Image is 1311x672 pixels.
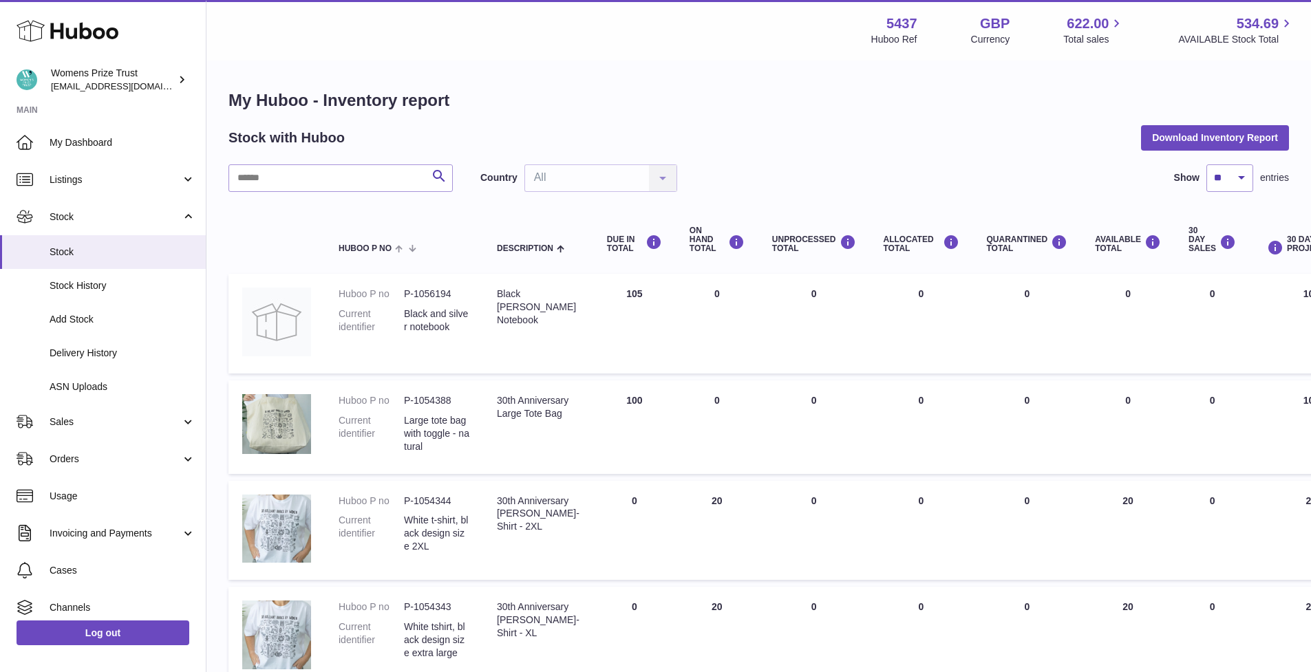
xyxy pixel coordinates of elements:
span: Total sales [1063,33,1125,46]
span: My Dashboard [50,136,195,149]
span: AVAILABLE Stock Total [1178,33,1294,46]
img: product image [242,394,311,454]
dd: P-1056194 [404,288,469,301]
dd: White t-shirt, black design size 2XL [404,514,469,553]
td: 0 [1081,274,1175,373]
dd: P-1054343 [404,600,469,614]
strong: GBP [980,14,1010,33]
strong: 5437 [886,14,917,33]
a: Log out [17,620,189,645]
a: 622.00 Total sales [1063,14,1125,46]
span: 0 [1024,495,1030,506]
label: Country [480,171,518,184]
div: Huboo Ref [871,33,917,46]
td: 0 [1175,274,1250,373]
td: 0 [758,274,870,373]
div: QUARANTINED Total [987,235,1068,253]
span: Orders [50,453,181,466]
h1: My Huboo - Inventory report [228,89,1289,111]
span: 622.00 [1067,14,1109,33]
div: ALLOCATED Total [884,235,959,253]
span: 534.69 [1237,14,1279,33]
td: 0 [1175,481,1250,581]
dt: Huboo P no [339,600,404,614]
span: Delivery History [50,347,195,360]
td: 100 [593,380,676,474]
span: Sales [50,415,181,429]
span: Cases [50,564,195,577]
td: 0 [870,274,973,373]
span: Listings [50,173,181,186]
dt: Current identifier [339,514,404,553]
span: Usage [50,490,195,503]
dt: Current identifier [339,620,404,660]
div: Currency [971,33,1010,46]
dt: Current identifier [339,414,404,453]
div: AVAILABLE Total [1095,235,1161,253]
dt: Current identifier [339,307,404,334]
div: 30th Anniversary [PERSON_NAME]-Shirt - 2XL [497,495,579,534]
label: Show [1174,171,1200,184]
td: 20 [676,481,758,581]
span: Huboo P no [339,244,392,253]
dt: Huboo P no [339,288,404,301]
div: ON HAND Total [690,226,745,254]
dt: Huboo P no [339,495,404,508]
span: entries [1260,171,1289,184]
img: product image [242,600,311,669]
dd: Large tote bag with toggle - natural [404,414,469,453]
dd: Black and silver notebook [404,307,469,334]
span: [EMAIL_ADDRESS][DOMAIN_NAME] [51,80,202,91]
td: 0 [870,380,973,474]
dd: White tshirt, black design size extra large [404,620,469,660]
div: 30th Anniversary Large Tote Bag [497,394,579,420]
span: 0 [1024,601,1030,612]
span: Description [497,244,553,253]
div: 30th Anniversary [PERSON_NAME]-Shirt - XL [497,600,579,640]
dt: Huboo P no [339,394,404,407]
a: 534.69 AVAILABLE Stock Total [1178,14,1294,46]
h2: Stock with Huboo [228,129,345,147]
span: Invoicing and Payments [50,527,181,540]
div: DUE IN TOTAL [607,235,662,253]
button: Download Inventory Report [1141,125,1289,150]
dd: P-1054388 [404,394,469,407]
img: product image [242,495,311,563]
span: 0 [1024,288,1030,299]
span: Channels [50,601,195,614]
img: info@womensprizeforfiction.co.uk [17,69,37,90]
td: 105 [593,274,676,373]
div: UNPROCESSED Total [772,235,856,253]
td: 0 [758,380,870,474]
td: 0 [1175,380,1250,474]
td: 20 [1081,481,1175,581]
img: product image [242,288,311,356]
td: 0 [676,274,758,373]
td: 0 [870,481,973,581]
dd: P-1054344 [404,495,469,508]
span: Stock [50,210,181,224]
span: Stock [50,246,195,259]
span: Add Stock [50,313,195,326]
span: 0 [1024,395,1030,406]
div: 30 DAY SALES [1189,226,1236,254]
td: 0 [758,481,870,581]
td: 0 [676,380,758,474]
div: Black [PERSON_NAME] Notebook [497,288,579,327]
span: Stock History [50,279,195,292]
td: 0 [1081,380,1175,474]
td: 0 [593,481,676,581]
span: ASN Uploads [50,380,195,393]
div: Womens Prize Trust [51,67,175,93]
